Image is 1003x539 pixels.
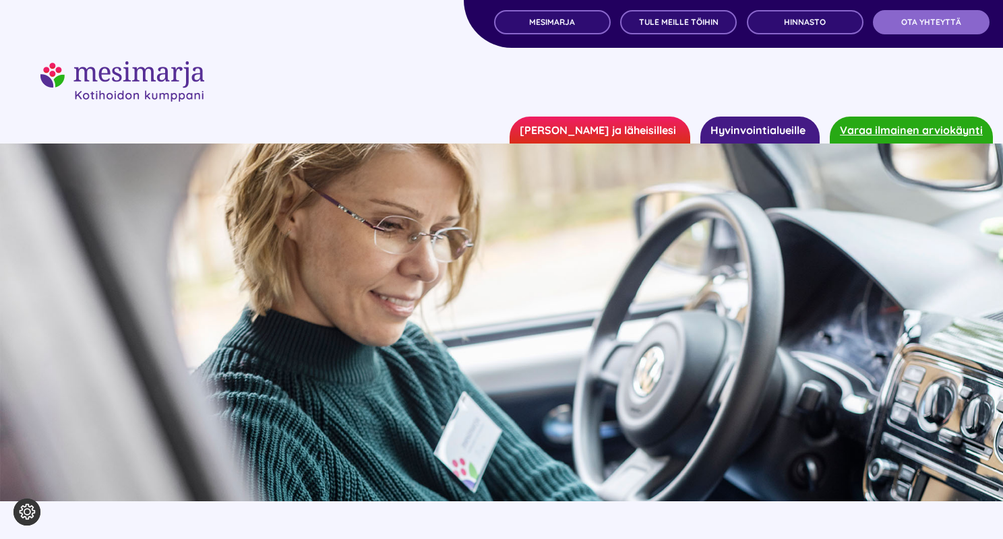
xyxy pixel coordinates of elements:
a: OTA YHTEYTTÄ [873,10,990,34]
button: Evästeasetukset [13,499,40,526]
a: Hinnasto [747,10,863,34]
span: Hinnasto [784,18,826,27]
a: Hyvinvointialueille [700,117,820,144]
span: MESIMARJA [529,18,575,27]
img: Mesimarjasi Kotihoidon kumppani [40,61,204,102]
a: Varaa ilmainen arviokäynti [830,117,993,144]
span: TULE MEILLE TÖIHIN [639,18,719,27]
a: TULE MEILLE TÖIHIN [620,10,737,34]
span: OTA YHTEYTTÄ [901,18,961,27]
a: [PERSON_NAME] ja läheisillesi [510,117,690,144]
a: MESIMARJA [494,10,611,34]
a: mesimarjasi [40,59,204,76]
